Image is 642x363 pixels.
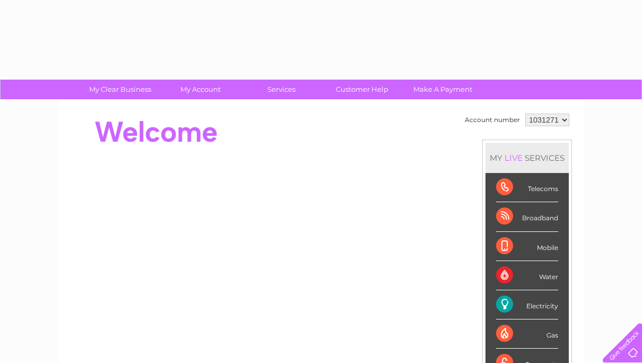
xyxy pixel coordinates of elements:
[496,319,558,349] div: Gas
[496,202,558,231] div: Broadband
[485,143,569,173] div: MY SERVICES
[496,261,558,290] div: Water
[496,232,558,261] div: Mobile
[318,80,406,99] a: Customer Help
[496,173,558,202] div: Telecoms
[462,111,523,129] td: Account number
[238,80,325,99] a: Services
[157,80,245,99] a: My Account
[399,80,487,99] a: Make A Payment
[76,80,164,99] a: My Clear Business
[502,153,525,163] div: LIVE
[496,290,558,319] div: Electricity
